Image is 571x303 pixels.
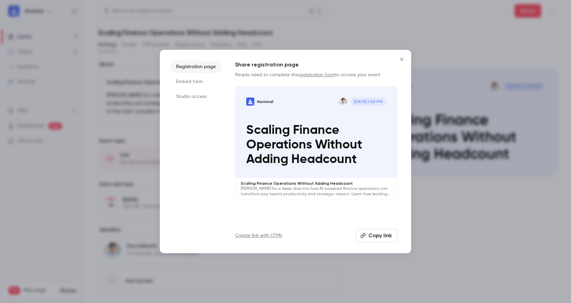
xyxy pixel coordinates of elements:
[356,229,398,242] button: Copy link
[235,61,398,69] h1: Share registration page
[171,90,221,103] li: Studio access
[235,232,282,239] a: Create link with UTMs
[241,186,392,197] p: [PERSON_NAME] for a deep dive into how AI-powered finance operations can transform your team's pr...
[171,76,221,88] li: Embed form
[351,98,386,106] span: [DATE] 1:00 PM
[298,73,335,77] a: registration form
[171,61,221,73] li: Registration page
[246,98,254,106] img: Scaling Finance Operations Without Adding Headcount
[235,72,398,78] p: People need to complete the to access your event
[246,123,386,167] p: Scaling Finance Operations Without Adding Headcount
[339,98,347,106] img: Guy Leibovitz
[257,99,273,104] p: Nominal
[395,53,408,66] button: Close
[241,181,392,186] p: Scaling Finance Operations Without Adding Headcount
[235,86,398,200] a: Scaling Finance Operations Without Adding HeadcountNominalGuy Leibovitz[DATE] 1:00 PMScaling Fina...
